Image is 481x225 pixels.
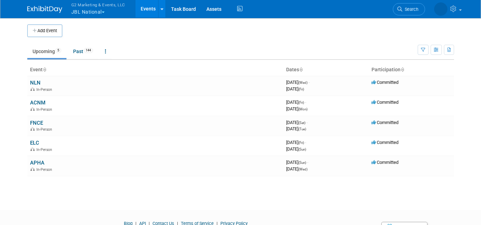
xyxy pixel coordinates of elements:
[30,107,35,111] img: In-Person Event
[298,161,306,165] span: (Sun)
[30,127,35,131] img: In-Person Event
[286,166,307,172] span: [DATE]
[68,45,98,58] a: Past144
[309,80,310,85] span: -
[372,120,398,125] span: Committed
[30,80,41,86] a: NLN
[30,120,43,126] a: FNCE
[369,64,454,76] th: Participation
[298,147,306,151] span: (Sun)
[298,81,307,85] span: (Wed)
[71,1,125,8] span: G2 Marketing & Events, LLC
[27,64,283,76] th: Event
[286,80,310,85] span: [DATE]
[434,2,447,16] img: Laine Butler
[286,100,306,105] span: [DATE]
[305,140,306,145] span: -
[283,64,369,76] th: Dates
[307,160,308,165] span: -
[30,167,35,171] img: In-Person Event
[27,45,66,58] a: Upcoming5
[306,120,307,125] span: -
[286,140,306,145] span: [DATE]
[36,147,54,152] span: In-Person
[372,100,398,105] span: Committed
[286,146,306,152] span: [DATE]
[299,67,303,72] a: Sort by Start Date
[372,160,398,165] span: Committed
[36,127,54,132] span: In-Person
[43,67,46,72] a: Sort by Event Name
[402,7,418,12] span: Search
[298,121,305,125] span: (Sat)
[372,80,398,85] span: Committed
[298,101,304,104] span: (Fri)
[27,6,62,13] img: ExhibitDay
[36,87,54,92] span: In-Person
[30,147,35,151] img: In-Person Event
[305,100,306,105] span: -
[286,160,308,165] span: [DATE]
[298,167,307,171] span: (Wed)
[298,87,304,91] span: (Fri)
[401,67,404,72] a: Sort by Participation Type
[30,100,45,106] a: ACNM
[30,87,35,91] img: In-Person Event
[286,106,307,111] span: [DATE]
[36,167,54,172] span: In-Person
[84,48,93,53] span: 144
[286,86,304,92] span: [DATE]
[27,24,62,37] button: Add Event
[286,126,306,131] span: [DATE]
[30,140,39,146] a: ELC
[298,141,304,145] span: (Fri)
[36,107,54,112] span: In-Person
[298,107,307,111] span: (Mon)
[372,140,398,145] span: Committed
[55,48,61,53] span: 5
[286,120,307,125] span: [DATE]
[30,160,44,166] a: APHA
[298,127,306,131] span: (Tue)
[393,3,425,15] a: Search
